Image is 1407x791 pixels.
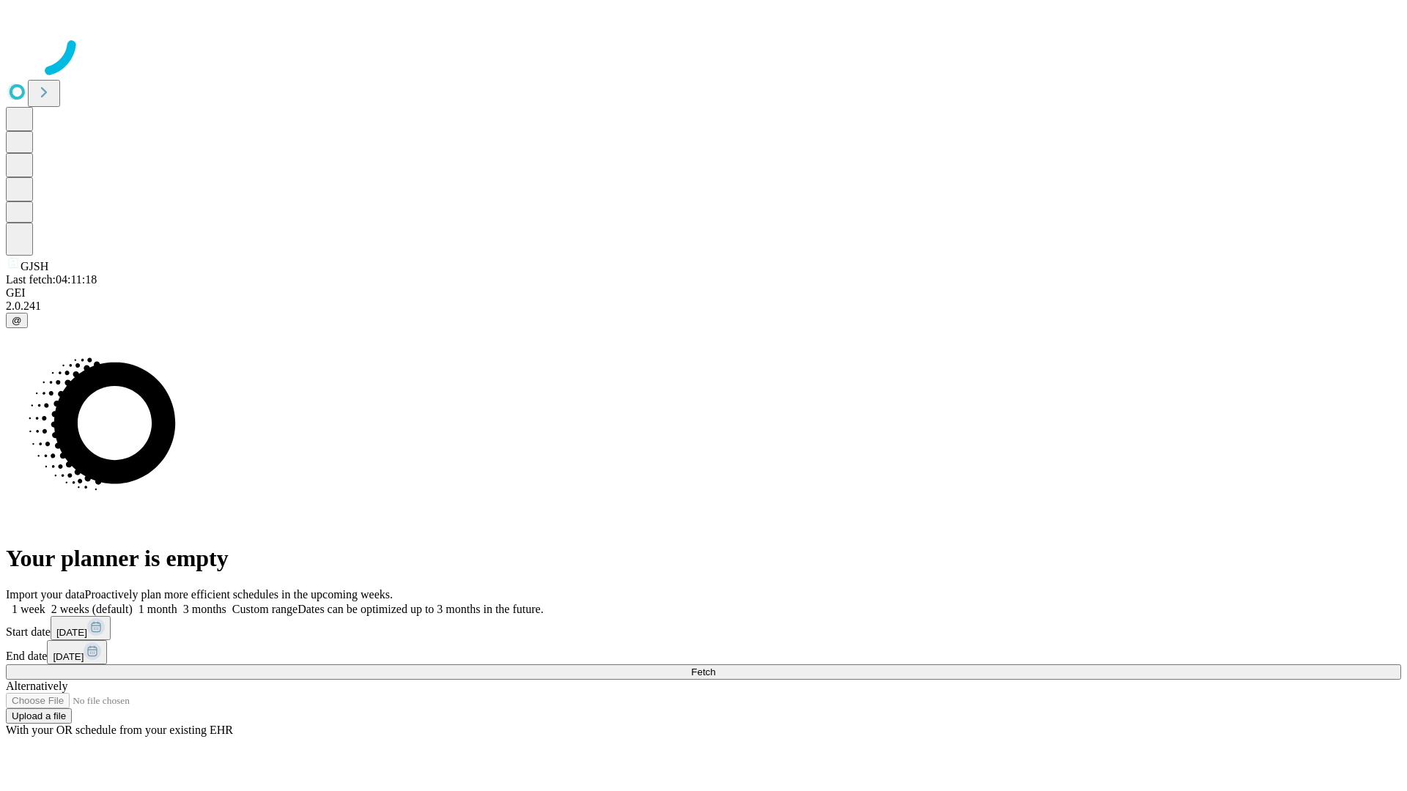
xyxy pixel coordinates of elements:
[183,603,226,615] span: 3 months
[85,588,393,601] span: Proactively plan more efficient schedules in the upcoming weeks.
[6,588,85,601] span: Import your data
[6,680,67,692] span: Alternatively
[6,300,1401,313] div: 2.0.241
[21,260,48,272] span: GJSH
[6,616,1401,640] div: Start date
[12,315,22,326] span: @
[53,651,84,662] span: [DATE]
[51,603,133,615] span: 2 weeks (default)
[12,603,45,615] span: 1 week
[6,640,1401,664] div: End date
[6,273,97,286] span: Last fetch: 04:11:18
[6,664,1401,680] button: Fetch
[139,603,177,615] span: 1 month
[691,666,715,677] span: Fetch
[51,616,111,640] button: [DATE]
[6,313,28,328] button: @
[6,724,233,736] span: With your OR schedule from your existing EHR
[47,640,107,664] button: [DATE]
[6,708,72,724] button: Upload a file
[298,603,543,615] span: Dates can be optimized up to 3 months in the future.
[6,286,1401,300] div: GEI
[6,545,1401,572] h1: Your planner is empty
[232,603,298,615] span: Custom range
[56,627,87,638] span: [DATE]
